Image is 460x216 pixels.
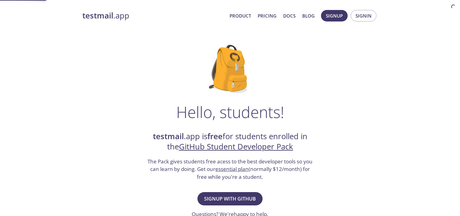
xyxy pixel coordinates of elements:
button: Signup with GitHub [197,192,263,205]
h2: .app is for students enrolled in the [147,131,313,152]
button: Signin [351,10,376,21]
strong: free [207,131,223,142]
button: Signup [321,10,348,21]
a: GitHub Student Developer Pack [179,141,293,152]
a: essential plan [215,165,249,172]
a: Pricing [258,12,276,20]
a: Blog [302,12,315,20]
h3: The Pack gives students free acess to the best developer tools so you can learn by doing. Get our... [147,158,313,181]
span: Signup with GitHub [204,195,256,203]
h1: Hello, students! [176,103,284,121]
strong: testmail [82,10,113,21]
a: Product [230,12,251,20]
span: Signup [326,12,343,20]
a: testmail.app [82,11,225,21]
span: Signin [356,12,372,20]
strong: testmail [153,131,184,142]
img: github-student-backpack.png [209,45,251,93]
a: Docs [283,12,296,20]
